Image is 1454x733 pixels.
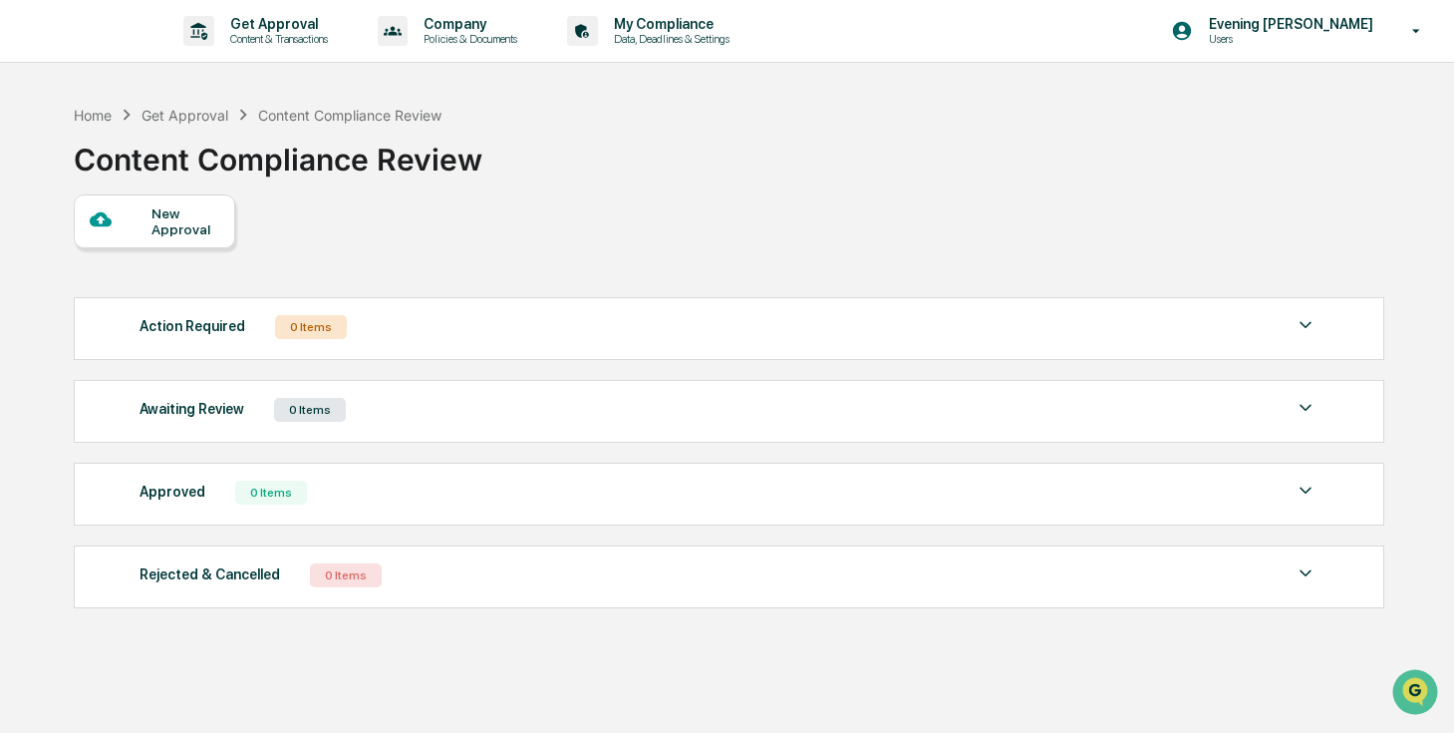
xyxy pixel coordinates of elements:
[164,251,247,271] span: Attestations
[140,479,205,505] div: Approved
[258,107,441,124] div: Content Compliance Review
[214,32,338,46] p: Content & Transactions
[1294,313,1317,337] img: caret
[598,16,739,32] p: My Compliance
[40,251,129,271] span: Preclearance
[20,42,363,74] p: How can we help?
[145,253,160,269] div: 🗄️
[408,32,527,46] p: Policies & Documents
[275,315,347,339] div: 0 Items
[12,243,137,279] a: 🖐️Preclearance
[310,563,382,587] div: 0 Items
[235,481,307,505] div: 0 Items
[198,338,241,353] span: Pylon
[20,153,56,188] img: 1746055101610-c473b297-6a78-478c-a979-82029cc54cd1
[74,126,482,178] div: Content Compliance Review
[1294,479,1317,503] img: caret
[142,107,228,124] div: Get Approval
[408,16,527,32] p: Company
[40,289,126,309] span: Data Lookup
[140,313,245,339] div: Action Required
[1390,667,1444,721] iframe: Open customer support
[20,253,36,269] div: 🖐️
[137,243,255,279] a: 🗄️Attestations
[68,153,327,173] div: Start new chat
[141,337,241,353] a: Powered byPylon
[151,205,218,237] div: New Approval
[20,291,36,307] div: 🔎
[274,398,346,422] div: 0 Items
[339,159,363,183] button: Start new chat
[1294,561,1317,585] img: caret
[1294,396,1317,420] img: caret
[140,396,244,422] div: Awaiting Review
[12,281,134,317] a: 🔎Data Lookup
[68,173,252,188] div: We're available if you need us!
[1193,32,1383,46] p: Users
[214,16,338,32] p: Get Approval
[598,32,739,46] p: Data, Deadlines & Settings
[140,561,280,587] div: Rejected & Cancelled
[1193,16,1383,32] p: Evening [PERSON_NAME]
[48,19,144,44] img: logo
[74,107,112,124] div: Home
